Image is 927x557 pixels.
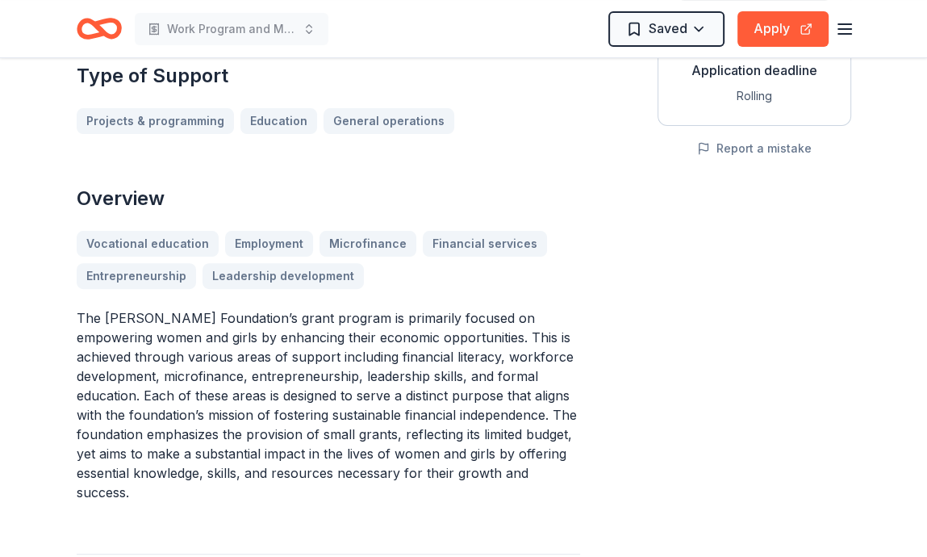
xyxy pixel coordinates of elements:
[671,61,837,80] div: Application deadline
[737,11,829,47] button: Apply
[77,10,122,48] a: Home
[649,18,687,39] span: Saved
[697,139,812,158] button: Report a mistake
[77,308,580,502] p: The [PERSON_NAME] Foundation’s grant program is primarily focused on empowering women and girls b...
[77,186,580,211] h2: Overview
[671,86,837,106] div: Rolling
[135,13,328,45] button: Work Program and Mentoring
[77,108,234,134] a: Projects & programming
[167,19,296,39] span: Work Program and Mentoring
[324,108,454,134] a: General operations
[240,108,317,134] a: Education
[77,63,580,89] h2: Type of Support
[608,11,724,47] button: Saved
